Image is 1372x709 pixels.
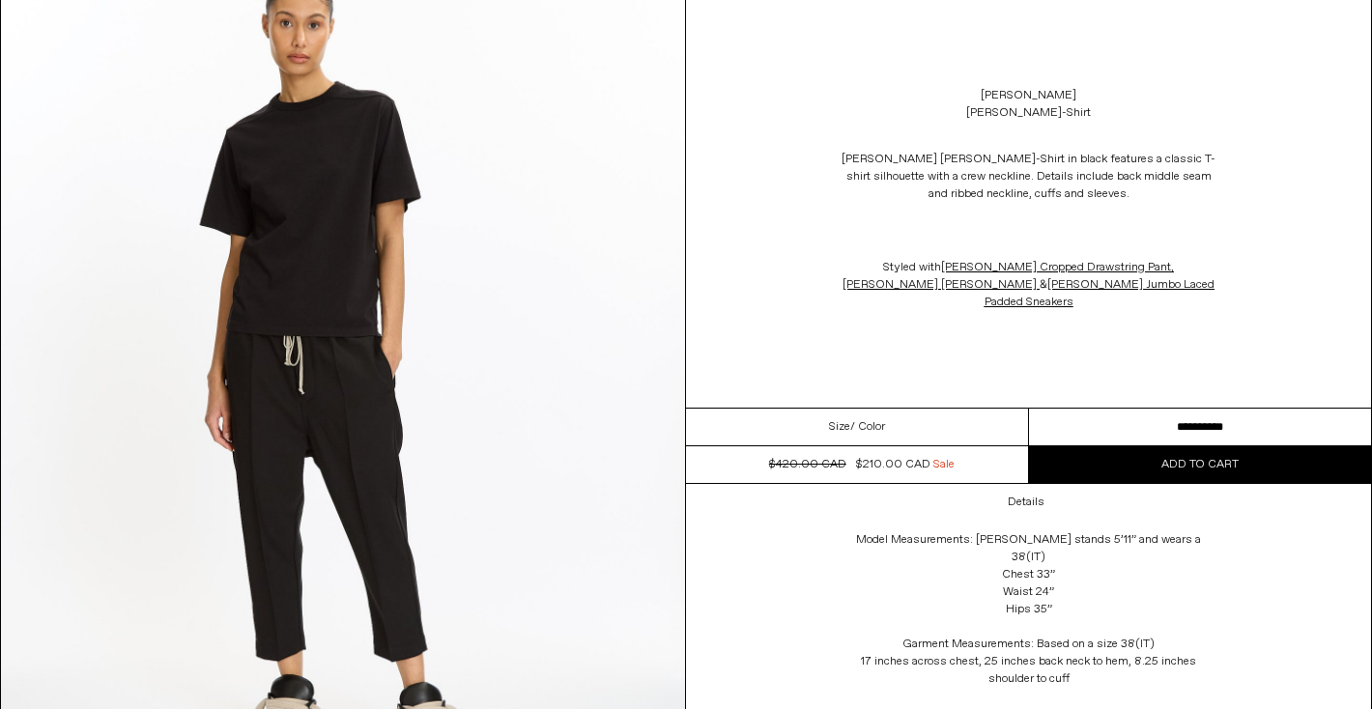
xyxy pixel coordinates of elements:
[769,457,846,472] s: $420.00 CAD
[843,260,1215,310] span: Styled with &
[850,418,885,436] span: / Color
[1161,457,1239,472] span: Add to cart
[843,277,1037,293] a: [PERSON_NAME] [PERSON_NAME]
[985,277,1215,310] a: [PERSON_NAME] Jumbo Laced Padded Sneakers
[856,457,930,472] span: $210.00 CAD
[836,141,1222,213] p: [PERSON_NAME] [PERSON_NAME]-Shirt in black features a classic T-shirt silhouette with a crew neck...
[941,260,1174,275] span: ,
[933,456,955,473] span: Sale
[941,260,1171,275] a: [PERSON_NAME] Cropped Drawstring Pant
[829,418,850,436] span: Size
[981,87,1076,104] a: [PERSON_NAME]
[1029,446,1372,483] button: Add to cart
[966,104,1091,122] div: [PERSON_NAME]-Shirt
[1008,496,1044,509] h3: Details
